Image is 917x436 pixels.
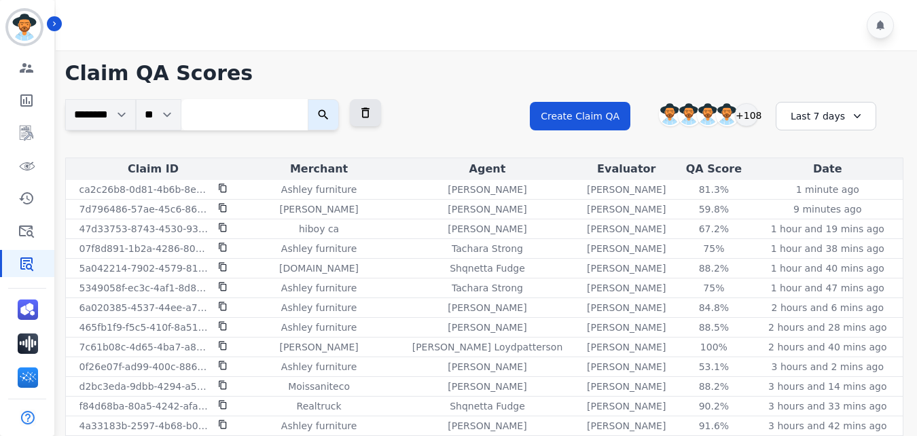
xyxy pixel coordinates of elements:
[281,321,357,334] p: Ashley furniture
[768,419,886,433] p: 3 hours and 42 mins ago
[281,301,357,314] p: Ashley furniture
[279,340,358,354] p: [PERSON_NAME]
[771,261,884,275] p: 1 hour and 40 mins ago
[771,281,884,295] p: 1 hour and 47 mins ago
[587,399,666,413] p: [PERSON_NAME]
[587,321,666,334] p: [PERSON_NAME]
[587,340,666,354] p: [PERSON_NAME]
[683,360,744,374] div: 53.1 %
[587,222,666,236] p: [PERSON_NAME]
[79,183,210,196] p: ca2c26b8-0d81-4b6b-8e03-e691e1024362
[79,321,210,334] p: 465fb1f9-f5c5-410f-8a51-63c1dcbf4d99
[768,399,886,413] p: 3 hours and 33 mins ago
[793,202,862,216] p: 9 minutes ago
[678,161,749,177] div: QA Score
[580,161,672,177] div: Evaluator
[683,183,744,196] div: 81.3 %
[299,222,339,236] p: hiboy ca
[683,399,744,413] div: 90.2 %
[79,340,210,354] p: 7c61b08c-4d65-4ba7-a858-ffc978b68284
[79,261,210,275] p: 5a042214-7902-4579-81de-b396eb2334d7
[400,161,575,177] div: Agent
[683,321,744,334] div: 88.5 %
[683,281,744,295] div: 75 %
[450,261,525,275] p: Shqnetta Fudge
[587,301,666,314] p: [PERSON_NAME]
[448,202,526,216] p: [PERSON_NAME]
[587,360,666,374] p: [PERSON_NAME]
[79,380,210,393] p: d2bc3eda-9dbb-4294-a51c-3223bd9ee951
[452,281,523,295] p: Tachara Strong
[683,380,744,393] div: 88.2 %
[587,183,666,196] p: [PERSON_NAME]
[69,161,238,177] div: Claim ID
[79,399,210,413] p: f84d68ba-80a5-4242-afa0-3efc62fbacb2
[79,202,210,216] p: 7d796486-57ae-45c6-8697-744bab4600a1
[452,242,523,255] p: Tachara Strong
[450,399,525,413] p: Shqnetta Fudge
[771,242,884,255] p: 1 hour and 38 mins ago
[768,380,886,393] p: 3 hours and 14 mins ago
[683,242,744,255] div: 75 %
[412,340,563,354] p: [PERSON_NAME] Loydpatterson
[65,61,903,86] h1: Claim QA Scores
[587,419,666,433] p: [PERSON_NAME]
[448,222,526,236] p: [PERSON_NAME]
[776,102,876,130] div: Last 7 days
[448,360,526,374] p: [PERSON_NAME]
[297,399,342,413] p: Realtruck
[683,301,744,314] div: 84.8 %
[281,242,357,255] p: Ashley furniture
[279,202,358,216] p: [PERSON_NAME]
[279,261,359,275] p: [DOMAIN_NAME]
[683,202,744,216] div: 59.8 %
[79,242,210,255] p: 07f8d891-1b2a-4286-80e2-8f9ba7b45933
[244,161,395,177] div: Merchant
[79,360,210,374] p: 0f26e07f-ad99-400c-8860-69a84a523c77
[683,222,744,236] div: 67.2 %
[448,380,526,393] p: [PERSON_NAME]
[79,301,210,314] p: 6a020385-4537-44ee-a774-0e463d358c2a
[79,281,210,295] p: 5349058f-ec3c-4af1-8d89-c2ca92d5143c
[683,261,744,275] div: 88.2 %
[587,261,666,275] p: [PERSON_NAME]
[281,281,357,295] p: Ashley furniture
[768,321,886,334] p: 2 hours and 28 mins ago
[683,340,744,354] div: 100 %
[79,419,210,433] p: 4a33183b-2597-4b68-b024-fc1cdad4b88a
[587,380,666,393] p: [PERSON_NAME]
[587,242,666,255] p: [PERSON_NAME]
[448,419,526,433] p: [PERSON_NAME]
[587,281,666,295] p: [PERSON_NAME]
[530,102,630,130] button: Create Claim QA
[281,419,357,433] p: Ashley furniture
[288,380,350,393] p: Moissaniteco
[772,301,884,314] p: 2 hours and 6 mins ago
[587,202,666,216] p: [PERSON_NAME]
[448,183,526,196] p: [PERSON_NAME]
[768,340,886,354] p: 2 hours and 40 mins ago
[755,161,900,177] div: Date
[772,360,884,374] p: 3 hours and 2 mins ago
[796,183,859,196] p: 1 minute ago
[735,103,758,126] div: +108
[281,360,357,374] p: Ashley furniture
[281,183,357,196] p: Ashley furniture
[8,11,41,43] img: Bordered avatar
[771,222,884,236] p: 1 hour and 19 mins ago
[448,321,526,334] p: [PERSON_NAME]
[683,419,744,433] div: 91.6 %
[448,301,526,314] p: [PERSON_NAME]
[79,222,210,236] p: 47d33753-8743-4530-93d9-f24708a70fbf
